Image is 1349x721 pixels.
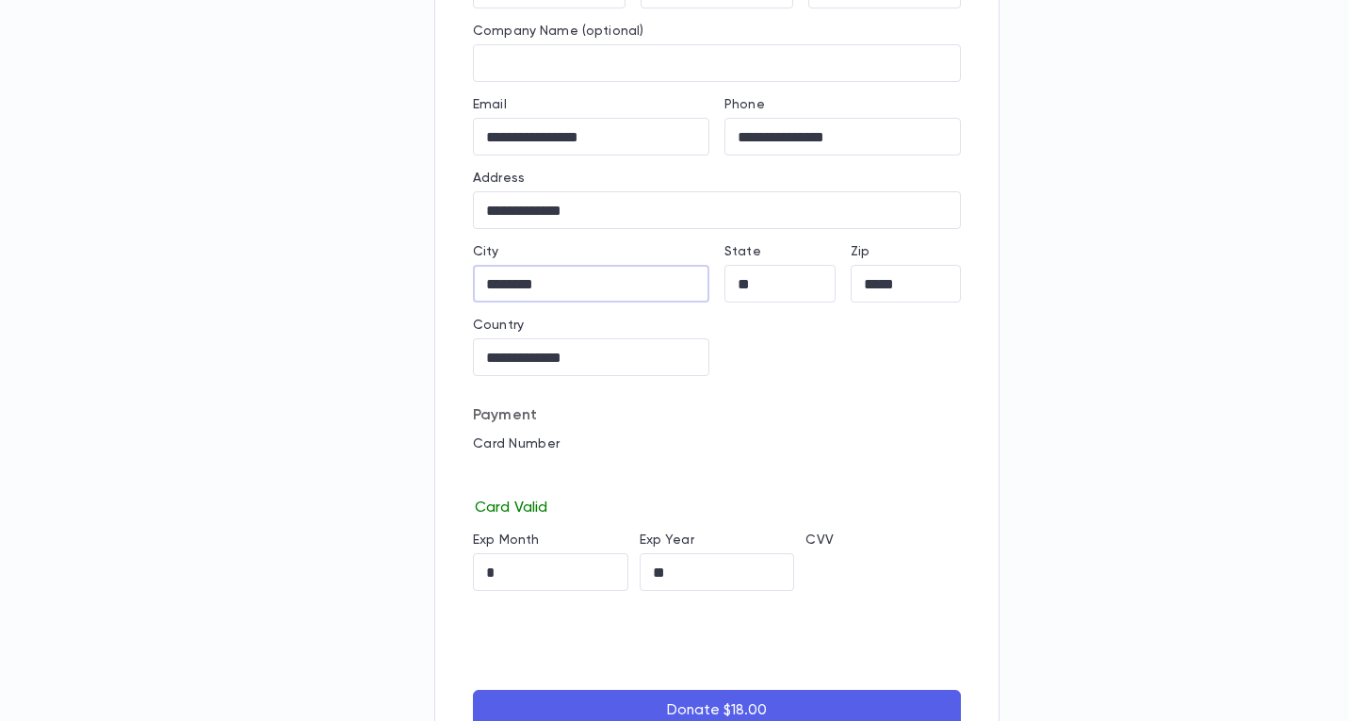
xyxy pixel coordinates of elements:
label: Company Name (optional) [473,24,643,39]
label: Address [473,171,525,186]
label: Phone [724,97,765,112]
label: Country [473,318,524,333]
label: Exp Year [640,533,694,548]
label: City [473,244,499,259]
iframe: card [473,457,961,495]
label: Zip [851,244,870,259]
iframe: cvv [805,553,961,591]
label: Exp Month [473,533,539,548]
p: Card Number [473,436,961,451]
p: Card Valid [473,495,961,517]
label: State [724,244,761,259]
p: CVV [805,533,961,548]
p: Payment [473,406,961,425]
label: Email [473,97,507,112]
